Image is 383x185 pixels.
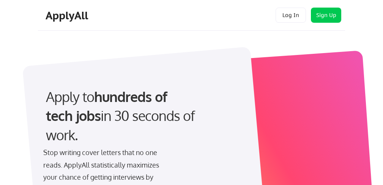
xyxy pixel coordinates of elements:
div: Apply to in 30 seconds of work. [46,87,195,144]
button: Sign Up [311,8,341,23]
strong: hundreds of tech jobs [46,88,170,124]
button: Log In [276,8,306,23]
div: ApplyAll [46,9,90,22]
